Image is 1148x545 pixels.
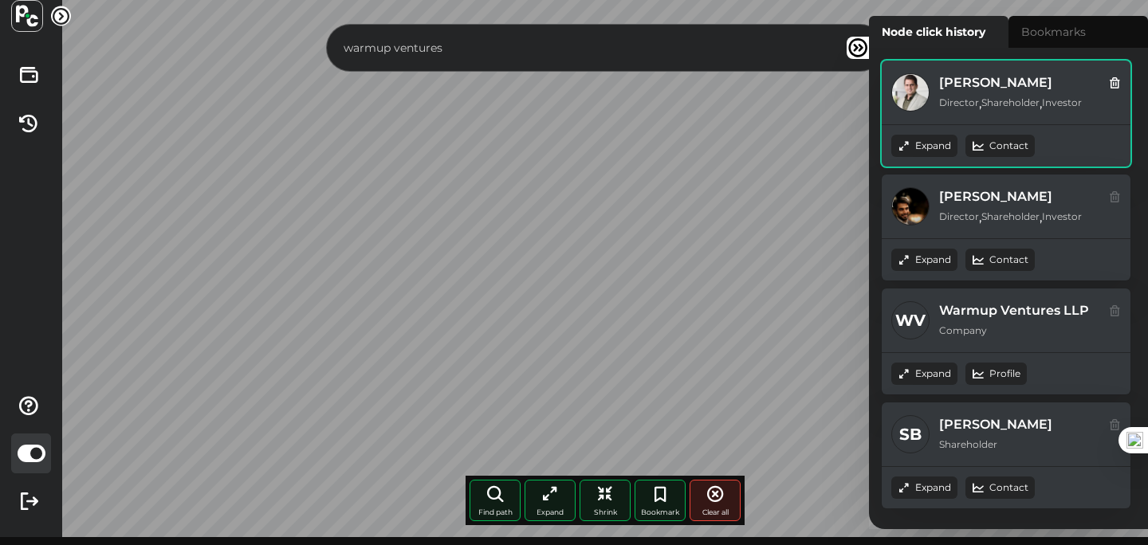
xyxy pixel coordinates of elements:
span: Clear all [702,508,729,516]
input: Search for Company, Fund, HNI, Director, Shareholder, etc. [340,36,840,60]
label: Node click history [869,16,1008,48]
div: Investor [1042,96,1082,111]
div: [PERSON_NAME] [939,417,1052,433]
span: Shrink [594,508,617,516]
div: Contact [965,249,1035,271]
div: Shareholder [981,210,1040,225]
div: Expand [891,135,957,157]
div: Contact [965,476,1035,499]
div: Shareholder [939,437,997,452]
div: Shareholder [981,96,1040,111]
div: [PERSON_NAME] [939,189,1082,205]
div: , , [939,210,1082,225]
label: Bookmarks [1008,16,1148,48]
div: Director [939,210,979,225]
div: Investor [1042,210,1082,225]
div: Warmup Ventures LLP [939,303,1089,319]
div: [PERSON_NAME] [939,75,1082,91]
div: Expand [891,249,957,271]
img: node-logo [891,73,930,112]
div: WV [891,301,930,339]
span: Expand [537,508,564,516]
div: Company [939,323,987,338]
div: Contact [965,135,1035,157]
div: , , [939,96,1082,111]
div: Expand [891,476,957,499]
img: one_i.png [1126,432,1143,449]
div: Expand [891,363,957,385]
span: Find path [478,508,513,516]
div: SB [891,415,930,453]
a: Profile [989,367,1020,381]
img: node-logo [891,187,930,225]
div: Director [939,96,979,111]
span: Bookmark [641,508,679,516]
